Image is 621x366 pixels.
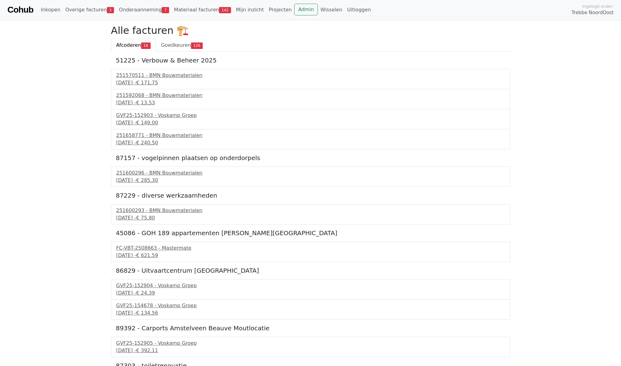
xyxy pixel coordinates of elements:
a: GVF25-154678 - Voskamp Groep[DATE] -€ 134,56 [116,302,505,317]
span: Ingelogd onder: [582,3,614,9]
span: € 149,00 [136,120,158,126]
div: FC-VBT-2508663 - Mastermate [116,244,505,252]
span: € 134,56 [136,310,158,316]
div: [DATE] - [116,119,505,127]
h5: 86829 - Uitvaartcentrum [GEOGRAPHIC_DATA] [116,267,505,274]
a: Afcoderen16 [111,39,156,52]
a: GVF25-152904 - Voskamp Groep[DATE] -€ 24,39 [116,282,505,297]
div: GVF25-152903 - Voskamp Groep [116,112,505,119]
span: 16 [141,42,151,49]
h5: 89392 - Carports Amstelveen Beauve Moutlocatie [116,324,505,332]
div: [DATE] - [116,289,505,297]
h5: 45086 - GOH 189 appartementen [PERSON_NAME][GEOGRAPHIC_DATA] [116,229,505,237]
a: Overige facturen3 [63,4,116,16]
div: [DATE] - [116,214,505,222]
a: Projecten [266,4,294,16]
div: [DATE] - [116,139,505,147]
a: Wisselen [318,4,345,16]
a: Admin [294,4,318,15]
a: Uitloggen [345,4,373,16]
div: 251600293 - BMN Bouwmaterialen [116,207,505,214]
h5: 51225 - Verbouw & Beheer 2025 [116,57,505,64]
h2: Alle facturen 🏗️ [111,25,510,36]
span: Goedkeuren [161,42,191,48]
span: € 171,75 [136,80,158,86]
span: € 240,50 [136,140,158,146]
a: Cohub [7,2,33,17]
a: GVF25-152903 - Voskamp Groep[DATE] -€ 149,00 [116,112,505,127]
a: FC-VBT-2508663 - Mastermate[DATE] -€ 621,59 [116,244,505,259]
div: [DATE] - [116,177,505,184]
h5: 87157 - vogelpinnen plaatsen op onderdorpels [116,154,505,162]
a: Onderaanneming7 [116,4,172,16]
a: 251592068 - BMN Bouwmaterialen[DATE] -€ 13,53 [116,92,505,107]
a: Inkopen [38,4,63,16]
div: GVF25-152905 - Voskamp Groep [116,340,505,347]
span: € 75,80 [136,215,155,221]
div: 251658771 - BMN Bouwmaterialen [116,132,505,139]
a: Materiaal facturen142 [172,4,233,16]
a: 251570511 - BMN Bouwmaterialen[DATE] -€ 171,75 [116,72,505,86]
a: Mijn inzicht [233,4,266,16]
div: [DATE] - [116,347,505,354]
div: 251570511 - BMN Bouwmaterialen [116,72,505,79]
h5: 87229 - diverse werkzaamheden [116,192,505,199]
span: 7 [162,7,169,13]
div: [DATE] - [116,99,505,107]
span: Trebbe NoordOost [572,9,614,16]
a: Goedkeuren126 [156,39,208,52]
div: [DATE] - [116,79,505,86]
span: € 621,59 [136,252,158,258]
span: € 24,39 [136,290,155,296]
div: 251592068 - BMN Bouwmaterialen [116,92,505,99]
a: 251600296 - BMN Bouwmaterialen[DATE] -€ 285,30 [116,169,505,184]
div: [DATE] - [116,252,505,259]
span: € 13,53 [136,100,155,106]
span: Afcoderen [116,42,141,48]
a: 251658771 - BMN Bouwmaterialen[DATE] -€ 240,50 [116,132,505,147]
div: 251600296 - BMN Bouwmaterialen [116,169,505,177]
span: 126 [191,42,203,49]
a: 251600293 - BMN Bouwmaterialen[DATE] -€ 75,80 [116,207,505,222]
span: € 392,11 [136,348,158,353]
a: GVF25-152905 - Voskamp Groep[DATE] -€ 392,11 [116,340,505,354]
span: € 285,30 [136,177,158,183]
span: 142 [219,7,231,13]
div: [DATE] - [116,309,505,317]
div: GVF25-154678 - Voskamp Groep [116,302,505,309]
div: GVF25-152904 - Voskamp Groep [116,282,505,289]
span: 3 [107,7,114,13]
